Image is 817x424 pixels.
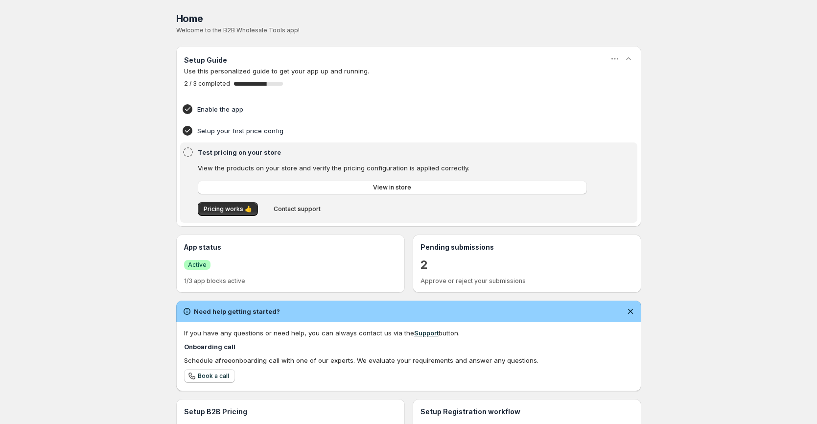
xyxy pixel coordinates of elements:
b: free [219,356,232,364]
a: Support [414,329,439,337]
a: SuccessActive [184,259,210,270]
button: Dismiss notification [624,305,637,318]
button: Pricing works 👍 [198,202,258,216]
span: 2 / 3 completed [184,80,230,88]
h3: Setup Registration workflow [420,407,633,417]
h4: Enable the app [197,104,590,114]
p: Use this personalized guide to get your app up and running. [184,66,633,76]
p: 1/3 app blocks active [184,277,397,285]
h4: Onboarding call [184,342,633,352]
p: Approve or reject your submissions [420,277,633,285]
h3: Setup B2B Pricing [184,407,397,417]
p: View the products on your store and verify the pricing configuration is applied correctly. [198,163,587,173]
button: Contact support [268,202,327,216]
h3: Pending submissions [420,242,633,252]
h4: Setup your first price config [197,126,590,136]
span: Home [176,13,203,24]
h2: Need help getting started? [194,306,280,316]
div: Schedule a onboarding call with one of our experts. We evaluate your requirements and answer any ... [184,355,633,365]
h4: Test pricing on your store [198,147,590,157]
a: 2 [420,257,428,273]
h3: Setup Guide [184,55,227,65]
span: Pricing works 👍 [204,205,252,213]
span: Active [188,261,207,269]
a: Book a call [184,369,235,383]
a: View in store [198,181,587,194]
div: If you have any questions or need help, you can always contact us via the button. [184,328,633,338]
h3: App status [184,242,397,252]
span: View in store [373,184,411,191]
span: Contact support [274,205,321,213]
span: Book a call [198,372,229,380]
p: Welcome to the B2B Wholesale Tools app! [176,26,641,34]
